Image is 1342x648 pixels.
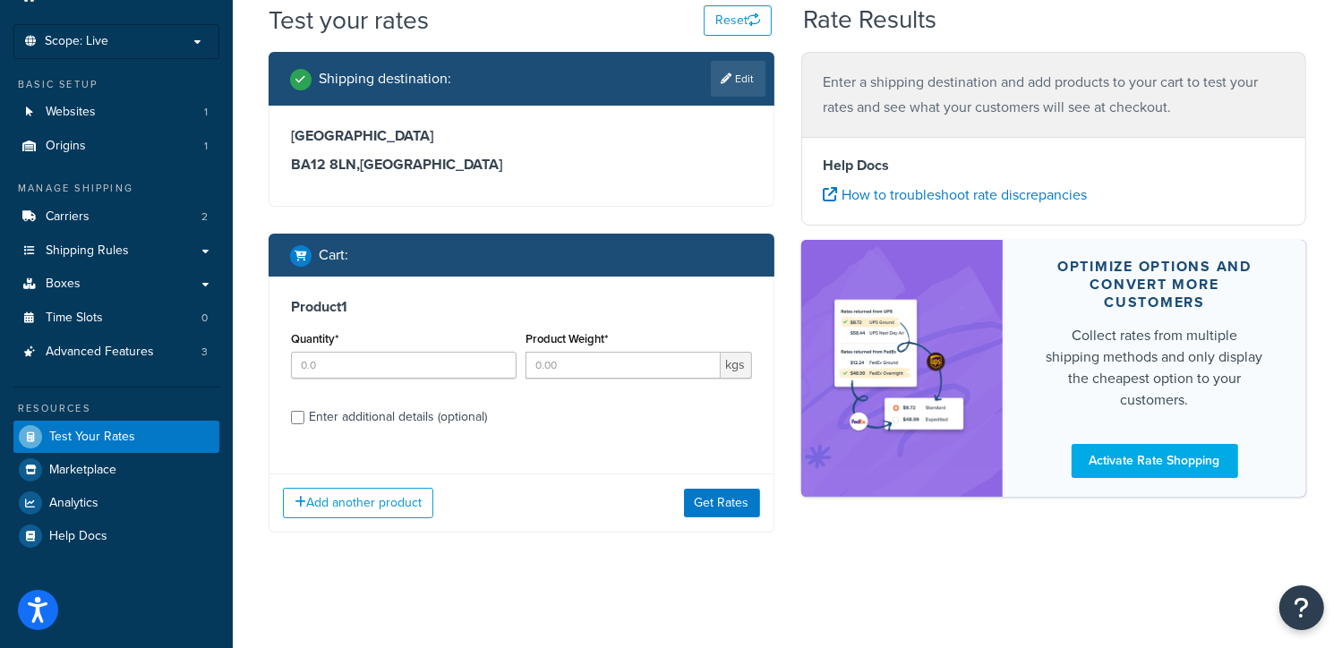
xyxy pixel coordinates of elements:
[13,234,219,268] a: Shipping Rules
[828,267,977,469] img: feature-image-rateshop-7084cbbcb2e67ef1d54c2e976f0e592697130d5817b016cf7cc7e13314366067.png
[803,6,936,34] h2: Rate Results
[721,352,752,379] span: kgs
[49,430,135,445] span: Test Your Rates
[319,247,348,263] h2: Cart :
[13,77,219,92] div: Basic Setup
[13,487,219,519] a: Analytics
[711,61,765,97] a: Edit
[291,411,304,424] input: Enter additional details (optional)
[45,34,108,49] span: Scope: Live
[824,155,1285,176] h4: Help Docs
[49,529,107,544] span: Help Docs
[269,3,429,38] h1: Test your rates
[291,332,338,345] label: Quantity*
[13,520,219,552] a: Help Docs
[13,130,219,163] li: Origins
[291,127,752,145] h3: [GEOGRAPHIC_DATA]
[46,105,96,120] span: Websites
[201,311,208,326] span: 0
[291,156,752,174] h3: BA12 8LN , [GEOGRAPHIC_DATA]
[1072,444,1238,478] a: Activate Rate Shopping
[13,421,219,453] a: Test Your Rates
[13,336,219,369] li: Advanced Features
[824,70,1285,120] p: Enter a shipping destination and add products to your cart to test your rates and see what your c...
[46,345,154,360] span: Advanced Features
[684,489,760,517] button: Get Rates
[13,200,219,234] a: Carriers2
[13,268,219,301] a: Boxes
[291,298,752,316] h3: Product 1
[291,352,517,379] input: 0.0
[526,332,608,345] label: Product Weight*
[283,488,433,518] button: Add another product
[46,277,81,292] span: Boxes
[46,243,129,259] span: Shipping Rules
[13,200,219,234] li: Carriers
[204,105,208,120] span: 1
[526,352,720,379] input: 0.00
[46,311,103,326] span: Time Slots
[46,209,90,225] span: Carriers
[204,139,208,154] span: 1
[13,130,219,163] a: Origins1
[201,209,208,225] span: 2
[13,401,219,416] div: Resources
[46,139,86,154] span: Origins
[13,181,219,196] div: Manage Shipping
[1046,258,1263,311] div: Optimize options and convert more customers
[824,184,1088,205] a: How to troubleshoot rate discrepancies
[704,5,772,36] button: Reset
[13,336,219,369] a: Advanced Features3
[13,96,219,129] a: Websites1
[13,302,219,335] li: Time Slots
[13,454,219,486] a: Marketplace
[49,463,116,478] span: Marketplace
[13,96,219,129] li: Websites
[309,405,487,430] div: Enter additional details (optional)
[49,496,98,511] span: Analytics
[201,345,208,360] span: 3
[1046,325,1263,411] div: Collect rates from multiple shipping methods and only display the cheapest option to your customers.
[319,71,451,87] h2: Shipping destination :
[1279,585,1324,630] button: Open Resource Center
[13,302,219,335] a: Time Slots0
